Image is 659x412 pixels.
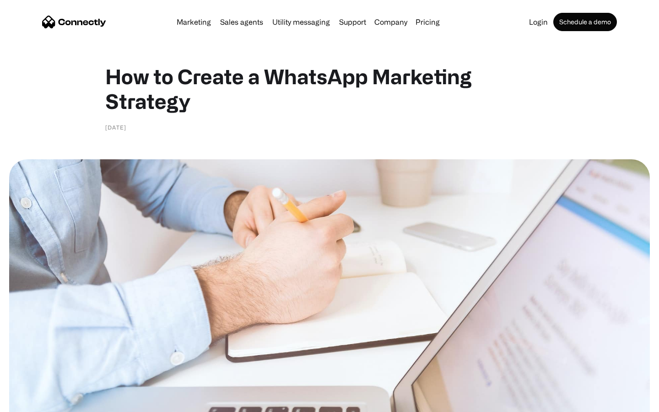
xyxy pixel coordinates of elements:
a: Utility messaging [269,18,334,26]
a: Sales agents [216,18,267,26]
a: Marketing [173,18,215,26]
div: [DATE] [105,123,126,132]
aside: Language selected: English [9,396,55,409]
a: Pricing [412,18,443,26]
h1: How to Create a WhatsApp Marketing Strategy [105,64,554,114]
div: Company [374,16,407,28]
a: Support [335,18,370,26]
a: home [42,15,106,29]
a: Login [525,18,551,26]
a: Schedule a demo [553,13,617,31]
ul: Language list [18,396,55,409]
div: Company [372,16,410,28]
